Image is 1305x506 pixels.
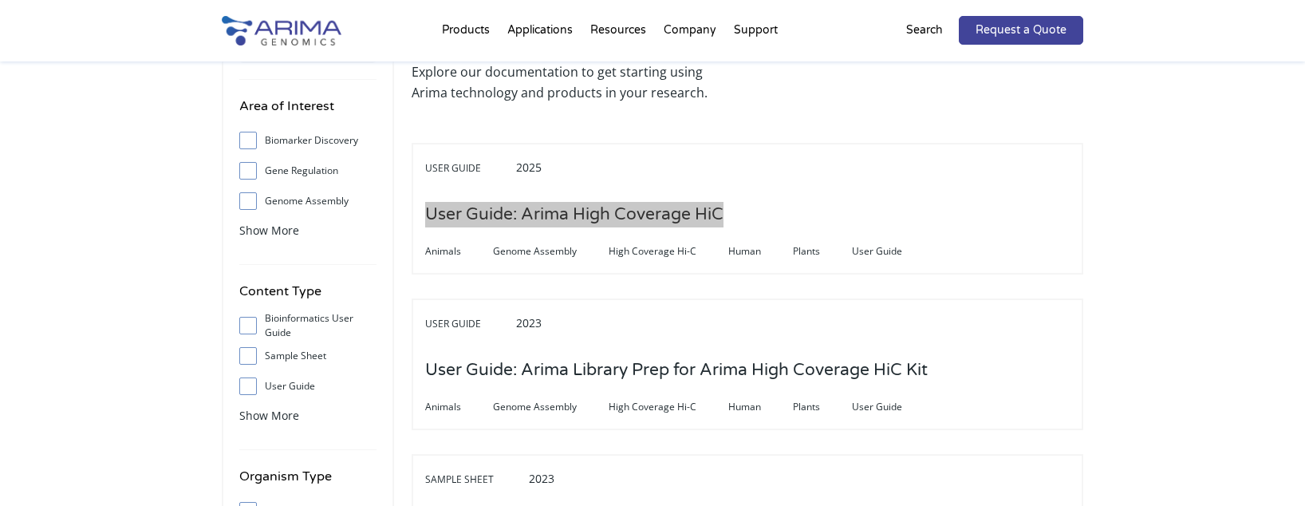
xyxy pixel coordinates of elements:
[728,242,793,261] span: Human
[239,159,377,183] label: Gene Regulation
[793,242,852,261] span: Plants
[425,242,493,261] span: Animals
[239,281,377,314] h4: Content Type
[425,206,723,223] a: User Guide: Arima High Coverage HiC
[239,189,377,213] label: Genome Assembly
[425,397,493,417] span: Animals
[959,16,1083,45] a: Request a Quote
[425,362,928,379] a: User Guide: Arima Library Prep for Arima High Coverage HiC Kit
[609,397,728,417] span: High Coverage Hi-C
[239,96,377,128] h4: Area of Interest
[219,65,282,81] span: Last Name
[516,315,542,330] span: 2023
[425,346,928,395] h3: User Guide: Arima Library Prep for Arima High Coverage HiC Kit
[239,314,377,338] label: Bioinformatics User Guide
[516,160,542,175] span: 2025
[239,408,299,423] span: Show More
[728,397,793,417] span: Human
[222,16,341,45] img: Arima-Genomics-logo
[493,242,609,261] span: Genome Assembly
[425,470,526,489] span: Sample Sheet
[239,344,377,368] label: Sample Sheet
[906,20,943,41] p: Search
[609,242,728,261] span: High Coverage Hi-C
[412,61,739,103] p: Explore our documentation to get starting using Arima technology and products in your research.
[425,314,513,334] span: User Guide
[425,190,723,239] h3: User Guide: Arima High Coverage HiC
[493,397,609,417] span: Genome Assembly
[239,128,377,152] label: Biomarker Discovery
[239,374,377,398] label: User Guide
[425,159,513,178] span: User Guide
[529,471,554,486] span: 2023
[793,397,852,417] span: Plants
[852,397,934,417] span: User Guide
[239,223,299,238] span: Show More
[239,466,377,499] h4: Organism Type
[852,242,934,261] span: User Guide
